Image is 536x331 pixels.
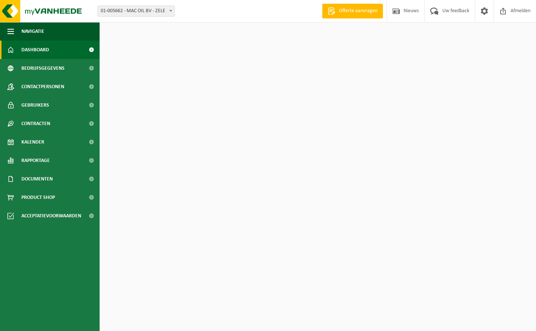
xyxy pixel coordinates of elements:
[21,22,44,41] span: Navigatie
[98,6,174,16] span: 01-005662 - MAC OIL BV - ZELE
[21,96,49,114] span: Gebruikers
[21,59,65,77] span: Bedrijfsgegevens
[21,188,55,207] span: Product Shop
[21,170,53,188] span: Documenten
[21,207,81,225] span: Acceptatievoorwaarden
[21,77,64,96] span: Contactpersonen
[21,133,44,151] span: Kalender
[97,6,175,17] span: 01-005662 - MAC OIL BV - ZELE
[21,41,49,59] span: Dashboard
[21,114,50,133] span: Contracten
[337,7,379,15] span: Offerte aanvragen
[322,4,383,18] a: Offerte aanvragen
[21,151,50,170] span: Rapportage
